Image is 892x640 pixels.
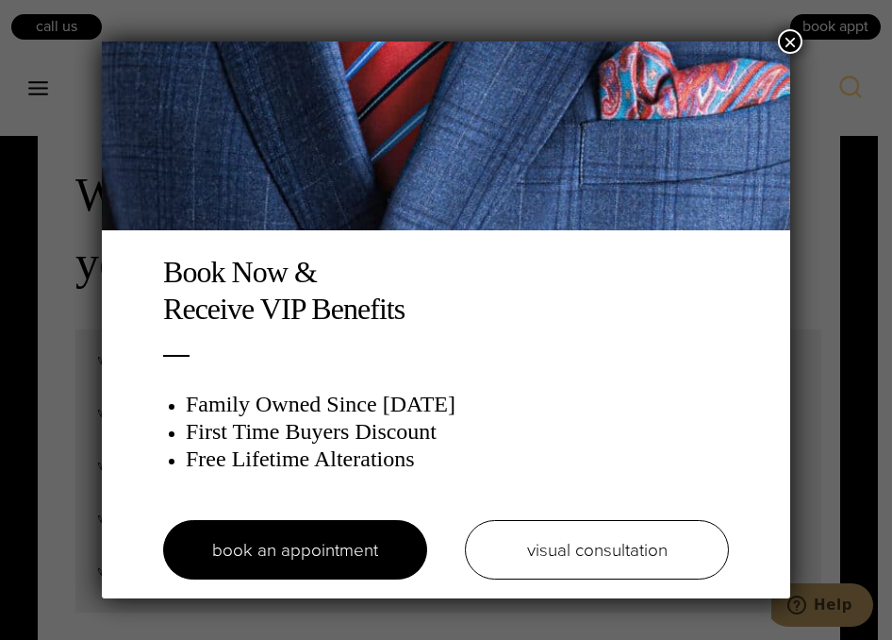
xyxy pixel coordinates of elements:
[163,254,729,327] h2: Book Now & Receive VIP Benefits
[42,13,81,30] span: Help
[465,520,729,580] a: visual consultation
[186,391,729,418] h3: Family Owned Since [DATE]
[163,520,427,580] a: book an appointment
[778,29,802,54] button: Close
[186,446,729,473] h3: Free Lifetime Alterations
[186,418,729,446] h3: First Time Buyers Discount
